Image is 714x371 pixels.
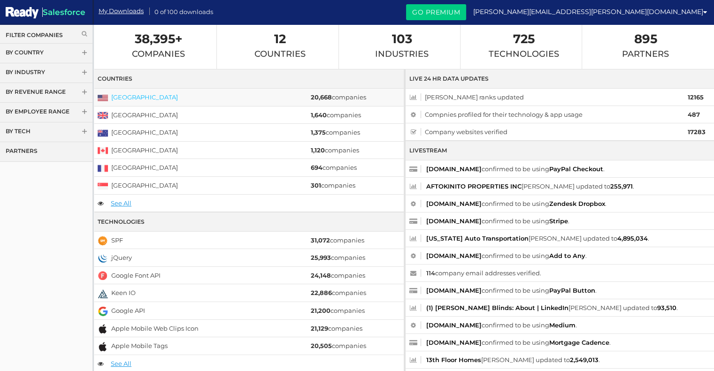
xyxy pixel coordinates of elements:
img: keen-io.png [98,288,108,299]
div: Countries [94,69,404,89]
img: apple-mobile-web-clips-icon.png [98,324,108,334]
a: See All [111,360,131,367]
a: [DOMAIN_NAME] [426,217,482,225]
img: australia.png [98,128,108,138]
a: [DOMAIN_NAME] [426,339,482,346]
strong: 20,668 [310,93,331,101]
a: 20,505companies [310,342,366,349]
a: 21,129companies [310,325,362,332]
span: 38,395+ [132,34,185,44]
a: SPF [111,236,123,244]
a: 103Industries [375,34,429,59]
img: united-states.png [98,93,108,103]
a: 1,120companies [310,146,359,154]
a: [US_STATE] Auto Transportation [426,235,529,242]
strong: 25,993 [310,254,330,261]
strong: 22,886 [310,289,331,296]
span: 0 of 100 downloads [154,6,213,16]
strong: 1,375 [310,129,325,136]
span: 895 [622,34,669,44]
a: [GEOGRAPHIC_DATA] [111,164,178,171]
a: AFTOKINITO PROPERTIES INC [426,182,522,190]
a: (1) [PERSON_NAME] Blinds: About | LinkedIn [426,304,568,311]
a: [GEOGRAPHIC_DATA] [111,111,178,119]
a: Filter Companies [6,31,87,39]
a: 93,510 [657,304,676,311]
a: Google API [111,307,145,314]
a: [PERSON_NAME][EMAIL_ADDRESS][PERSON_NAME][DOMAIN_NAME] [473,5,707,19]
img: singapore.png [98,181,108,191]
span: [PERSON_NAME] ranks updated [409,91,686,103]
a: Medium [549,321,576,329]
strong: 12165 [688,93,704,101]
a: Apple Mobile Tags [111,342,168,349]
a: Apple Mobile Web Clips Icon [111,325,199,332]
strong: 1,640 [310,111,326,119]
a: [GEOGRAPHIC_DATA] [111,129,178,136]
a: 21,200companies [310,307,364,314]
strong: 694 [310,164,322,171]
a: [DOMAIN_NAME] [426,287,482,294]
strong: 301 [310,182,321,189]
a: [GEOGRAPHIC_DATA] [111,146,178,154]
a: 1,375companies [310,129,360,136]
img: apple-mobile-tags.png [98,341,108,352]
a: Mortgage Cadence [549,339,609,346]
a: PayPal Button [549,287,595,294]
strong: 21,129 [310,325,328,332]
strong: 21,200 [310,307,330,314]
strong: 31,072 [310,236,330,244]
span: Company websites verified [409,126,686,137]
a: [DOMAIN_NAME] [426,252,482,259]
strong: 487 [688,111,700,118]
img: united-kingdom.png [98,110,108,121]
a: 301companies [310,182,355,189]
a: PayPal Checkout [549,165,603,173]
a: 31,072companies [310,236,364,244]
a: Keen IO [111,289,136,296]
a: [GEOGRAPHIC_DATA] [111,93,178,101]
strong: 20,505 [310,342,331,349]
img: Salesforce Ready [6,6,38,20]
a: Zendesk Dropbox [549,200,605,207]
a: 895Partners [622,34,669,59]
a: 25,993companies [310,254,365,261]
span: 725 [488,34,559,44]
a: Stripe [549,217,568,225]
a: My Downloads [99,7,144,15]
a: See All [111,199,131,207]
span: Compnies profiled for their technology & app usage [409,109,686,120]
a: [DOMAIN_NAME] [426,200,482,207]
a: [DOMAIN_NAME] [426,321,482,329]
strong: 114 [426,269,435,277]
a: 4,895,034 [617,235,648,242]
img: canada.png [98,145,108,156]
a: 694companies [310,164,356,171]
img: spf.png [98,235,108,246]
a: Go Premium [406,4,466,20]
div: Technologies [94,212,404,232]
img: google-api.png [98,306,108,317]
a: 22,886companies [310,289,366,296]
a: 38,395+Companies [132,34,185,59]
a: 13th Floor Homes [426,356,481,363]
a: 20,668companies [310,93,366,101]
a: 255,971 [610,182,633,190]
img: google-font-api.png [98,271,108,281]
a: 12Countries [254,34,306,59]
a: 725Technologies [488,34,559,59]
a: Google Font API [111,272,161,279]
a: jQuery [111,254,132,261]
span: 12 [254,34,306,44]
strong: 17283 [688,128,706,136]
a: 24,148companies [310,272,365,279]
img: france.png [98,163,108,174]
strong: 24,148 [310,272,330,279]
a: 1,640companies [310,111,361,119]
a: Add to Any [549,252,585,259]
a: [GEOGRAPHIC_DATA] [111,182,178,189]
a: 2,549,013 [570,356,599,363]
span: 103 [375,34,429,44]
a: [DOMAIN_NAME] [426,165,482,173]
img: jquery.png [98,253,108,264]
